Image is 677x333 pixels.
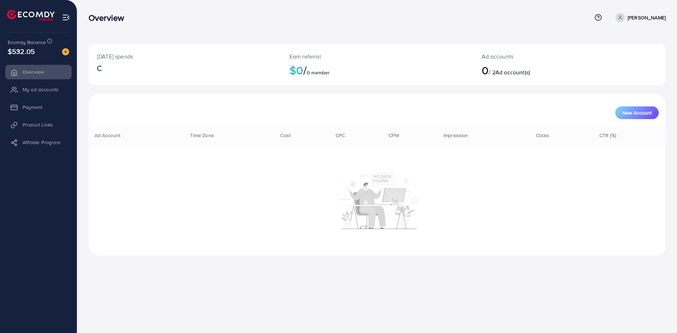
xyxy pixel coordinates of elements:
img: logo [7,10,55,21]
span: 0 [482,62,489,78]
p: [DATE] spends [97,52,273,61]
h2: $0 [289,63,465,77]
button: New Account [615,106,659,119]
span: / [303,62,307,78]
p: Ad accounts [482,52,609,61]
h3: Overview [89,13,130,23]
span: $532.05 [8,46,35,56]
a: [PERSON_NAME] [613,13,666,22]
span: New Account [622,110,652,115]
span: Ad account(s) [495,68,530,76]
img: image [62,48,69,55]
p: [PERSON_NAME] [628,13,666,22]
img: menu [62,13,70,21]
p: Earn referral [289,52,465,61]
h2: / 2 [482,63,609,77]
span: Ecomdy Balance [8,39,46,46]
span: 0 member [307,69,330,76]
